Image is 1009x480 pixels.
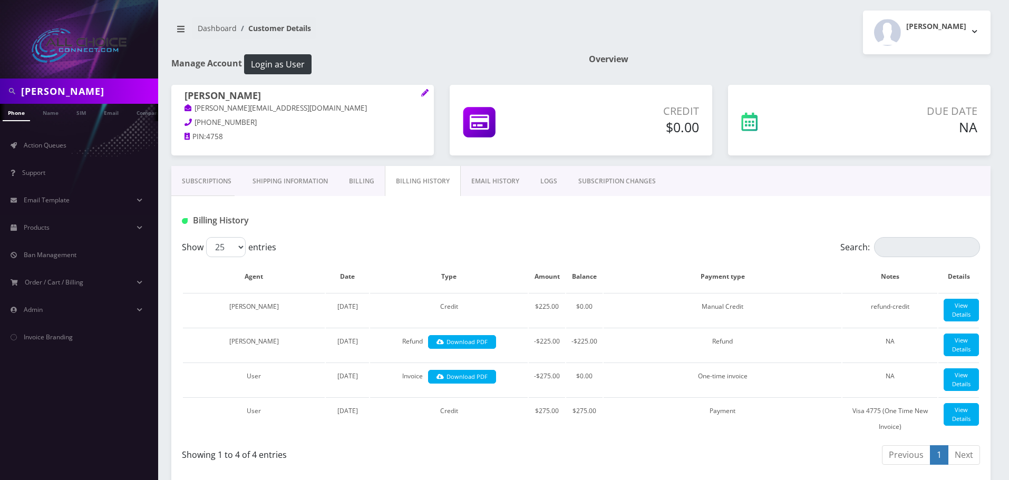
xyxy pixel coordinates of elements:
[604,363,841,396] td: One-time invoice
[24,250,76,259] span: Ban Management
[37,104,64,120] a: Name
[183,328,325,361] td: [PERSON_NAME]
[842,328,937,361] td: NA
[529,328,565,361] td: -$225.00
[183,261,325,292] th: Agent
[326,261,369,292] th: Date
[370,293,528,327] td: Credit
[604,397,841,440] td: Payment
[842,363,937,396] td: NA
[930,445,948,465] a: 1
[566,397,603,440] td: $275.00
[938,261,979,292] th: Details
[185,132,206,142] a: PIN:
[171,166,242,197] a: Subscriptions
[529,397,565,440] td: $275.00
[185,103,367,114] a: [PERSON_NAME][EMAIL_ADDRESS][DOMAIN_NAME]
[825,103,977,119] p: Due Date
[206,132,223,141] span: 4758
[337,406,358,415] span: [DATE]
[604,293,841,327] td: Manual Credit
[529,261,565,292] th: Amount
[461,166,530,197] a: EMAIL HISTORY
[370,363,528,396] td: Invoice
[3,104,30,121] a: Phone
[874,237,980,257] input: Search:
[842,397,937,440] td: Visa 4775 (One Time New Invoice)
[183,363,325,396] td: User
[566,328,603,361] td: -$225.00
[863,11,991,54] button: [PERSON_NAME]
[589,54,991,64] h1: Overview
[604,328,841,361] td: Refund
[242,57,312,69] a: Login as User
[566,261,603,292] th: Balance
[337,371,358,380] span: [DATE]
[428,335,496,349] a: Download PDF
[337,302,358,311] span: [DATE]
[24,223,50,232] span: Products
[604,261,841,292] th: Payment type
[529,293,565,327] td: $225.00
[171,54,573,74] h1: Manage Account
[21,81,156,101] input: Search in Company
[24,332,73,341] span: Invoice Branding
[370,397,528,440] td: Credit
[842,261,937,292] th: Notes
[566,293,603,327] td: $0.00
[99,104,124,120] a: Email
[183,397,325,440] td: User
[568,119,699,135] h5: $0.00
[948,445,980,465] a: Next
[338,166,385,197] a: Billing
[182,444,573,461] div: Showing 1 to 4 of 4 entries
[198,23,237,33] a: Dashboard
[944,299,979,321] a: View Details
[428,370,496,384] a: Download PDF
[22,168,45,177] span: Support
[237,23,311,34] li: Customer Details
[185,90,421,103] h1: [PERSON_NAME]
[24,305,43,314] span: Admin
[182,215,438,226] h1: Billing History
[944,334,979,356] a: View Details
[206,237,246,257] select: Showentries
[171,17,573,47] nav: breadcrumb
[370,328,528,361] td: Refund
[530,166,568,197] a: LOGS
[25,278,83,287] span: Order / Cart / Billing
[182,237,276,257] label: Show entries
[370,261,528,292] th: Type
[566,363,603,396] td: $0.00
[568,103,699,119] p: Credit
[385,166,461,197] a: Billing History
[242,166,338,197] a: Shipping Information
[568,166,666,197] a: SUBSCRIPTION CHANGES
[529,363,565,396] td: -$275.00
[131,104,167,120] a: Company
[24,195,70,204] span: Email Template
[244,54,312,74] button: Login as User
[882,445,930,465] a: Previous
[944,403,979,426] a: View Details
[944,368,979,391] a: View Details
[842,293,937,327] td: refund-credit
[906,22,966,31] h2: [PERSON_NAME]
[32,28,127,63] img: All Choice Connect
[195,117,257,127] span: [PHONE_NUMBER]
[825,119,977,135] h5: NA
[24,141,66,150] span: Action Queues
[183,293,325,327] td: [PERSON_NAME]
[71,104,91,120] a: SIM
[337,337,358,346] span: [DATE]
[840,237,980,257] label: Search:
